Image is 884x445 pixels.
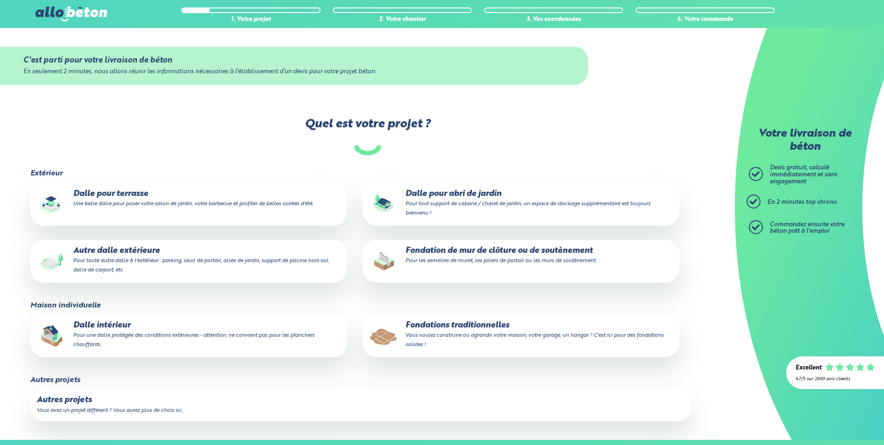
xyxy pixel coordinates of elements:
[369,321,673,349] p: Fondations traditionnelles
[405,333,664,348] small: Vous voulez construire ou agrandir votre maison, votre garage, un hangar ? C'est ici pour des fon...
[801,409,874,435] iframe: Help widget launcher
[30,169,62,178] legend: Extérieur
[30,376,80,384] legend: Autres projets
[484,16,623,23] div: 3. Vos coordonnées
[770,165,837,184] span: Devis gratuit, calculé immédiatement et sans engagement
[30,301,101,310] legend: Maison individuelle
[405,201,651,216] small: Pour tout support de cabane / chalet de jardin, un espace de stockage supplémentaire est toujours...
[23,69,564,76] div: En seulement 2 minutes, nous allons réunir les informations nécessaires à l’établissement d’un de...
[29,118,706,155] label: Quel est votre projet ?
[37,408,182,413] small: Vous avez un projet différent ? Vous aurez plus de choix ici.
[37,189,67,219] img: final_use.values.terrace
[405,258,596,264] small: Pour les semelles de muret, les piliers de portail ou les murs de soutènement.
[369,321,399,351] img: final_use.values.traditional_fundations
[35,7,107,21] img: allobéton
[37,189,341,208] p: Dalle pour terrasse
[795,365,822,372] div: Excellent
[768,199,837,205] span: En 2 minutes top chrono
[181,16,320,23] div: 1. Votre projet
[37,321,341,349] p: Dalle intérieur
[37,246,67,276] img: final_use.values.outside_slab
[770,222,844,235] span: Commandez ensuite votre béton prêt à l'emploi
[333,16,472,23] div: 2. Votre chantier
[73,333,315,348] small: Pour une dalle protégée des conditions extérieures - attention, ne convient pas pour les plancher...
[369,189,399,219] img: final_use.values.garden_shed
[37,321,67,351] img: final_use.values.inside_slab
[369,246,399,276] img: final_use.values.closing_wall_fundation
[369,189,673,218] p: Dalle pour abri de jardin
[636,16,774,23] div: 4. Votre commande
[37,246,341,275] p: Autre dalle extérieure
[369,246,673,265] p: Fondation de mur de clôture ou de soutènement
[73,201,313,207] small: Une belle dalle pour poser votre salon de jardin, votre barbecue et profiter de belles soirées d'...
[795,376,875,382] div: 4.7/5 sur 2300 avis clients
[751,128,858,153] p: Votre livraison de béton
[73,258,329,273] small: Pour toute autre dalle à l'extérieur : parking, seuil de portail, allée de jardin, support de pis...
[37,396,685,405] p: Autres projets
[23,56,564,65] div: C'est parti pour votre livraison de béton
